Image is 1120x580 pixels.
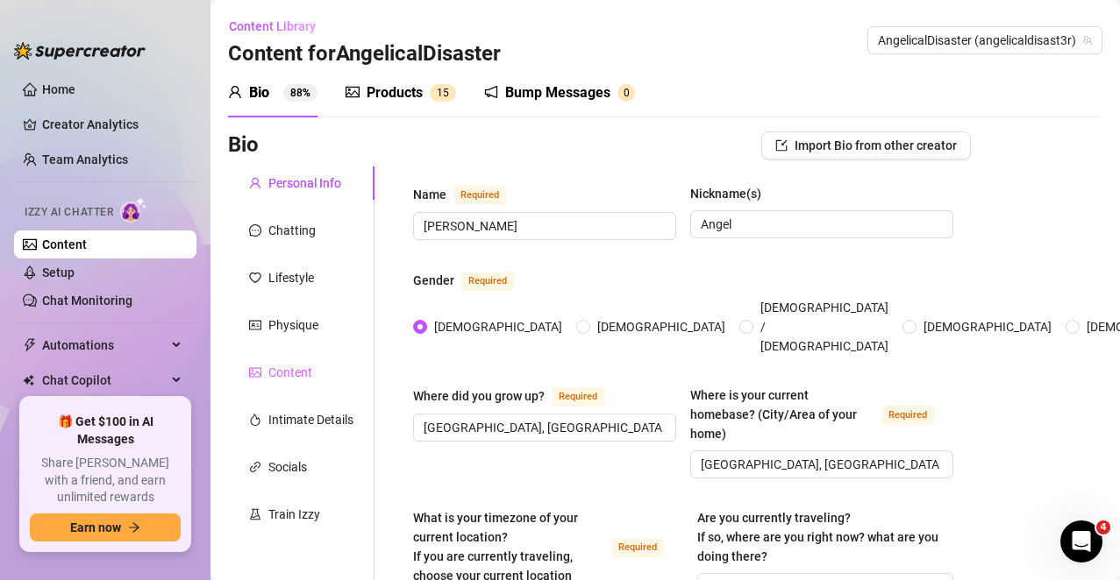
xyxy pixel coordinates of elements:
[701,215,939,234] input: Nickname(s)
[690,184,761,203] div: Nickname(s)
[42,110,182,138] a: Creator Analytics
[42,366,167,394] span: Chat Copilot
[430,84,456,102] sup: 15
[268,221,316,240] div: Chatting
[367,82,423,103] div: Products
[14,42,146,60] img: logo-BBDzfeDw.svg
[701,455,939,474] input: Where is your current homebase? (City/Area of your home)
[283,84,317,102] sup: 88%
[443,87,449,99] span: 5
[590,317,732,336] span: [DEMOGRAPHIC_DATA]
[413,386,545,406] div: Where did you grow up?
[424,418,662,437] input: Where did you grow up?
[42,237,87,251] a: Content
[461,272,514,291] span: Required
[70,520,121,534] span: Earn now
[753,298,895,356] span: [DEMOGRAPHIC_DATA] / [DEMOGRAPHIC_DATA]
[611,538,664,557] span: Required
[228,40,501,68] h3: Content for AngelicalDisaster
[690,385,953,443] label: Where is your current homebase? (City/Area of your home)
[249,461,261,473] span: link
[120,197,147,223] img: AI Chatter
[690,385,874,443] div: Where is your current homebase? (City/Area of your home)
[1096,520,1110,534] span: 4
[23,374,34,386] img: Chat Copilot
[249,272,261,284] span: heart
[775,139,788,152] span: import
[453,186,506,205] span: Required
[30,513,181,541] button: Earn nowarrow-right
[228,131,259,159] h3: Bio
[249,508,261,520] span: experiment
[346,85,360,99] span: picture
[249,82,269,103] div: Bio
[42,152,128,166] a: Team Analytics
[268,173,341,193] div: Personal Info
[1060,520,1102,562] iframe: Intercom live chat
[881,406,934,425] span: Required
[42,82,75,96] a: Home
[42,294,132,308] a: Chat Monitoring
[413,184,525,205] label: Name
[424,216,662,236] input: Name
[505,82,610,103] div: Bump Messages
[413,270,533,291] label: Gender
[23,338,37,352] span: thunderbolt
[229,19,316,33] span: Content Library
[413,185,446,204] div: Name
[268,410,353,429] div: Intimate Details
[30,455,181,506] span: Share [PERSON_NAME] with a friend, and earn unlimited rewards
[761,131,971,159] button: Import Bio from other creator
[249,177,261,189] span: user
[917,317,1059,336] span: [DEMOGRAPHIC_DATA]
[413,385,624,407] label: Where did you grow up?
[268,315,318,335] div: Physique
[552,387,604,407] span: Required
[268,505,320,524] div: Train Izzy
[249,224,261,237] span: message
[697,511,938,563] span: Are you currently traveling? If so, where are you right now? what are you doing there?
[249,319,261,331] span: idcard
[228,12,330,40] button: Content Library
[617,84,635,102] sup: 0
[484,85,498,99] span: notification
[268,363,312,382] div: Content
[878,27,1092,53] span: AngelicalDisaster (angelicaldisast3r)
[795,138,957,152] span: Import Bio from other creator
[30,414,181,448] span: 🎁 Get $100 in AI Messages
[437,87,443,99] span: 1
[690,184,774,203] label: Nickname(s)
[42,265,75,279] a: Setup
[128,521,140,534] span: arrow-right
[42,331,167,359] span: Automations
[427,317,569,336] span: [DEMOGRAPHIC_DATA]
[249,366,261,378] span: picture
[25,204,113,221] span: Izzy AI Chatter
[413,271,454,290] div: Gender
[268,457,307,477] div: Socials
[1082,35,1093,46] span: team
[268,268,314,287] div: Lifestyle
[249,414,261,426] span: fire
[228,85,242,99] span: user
